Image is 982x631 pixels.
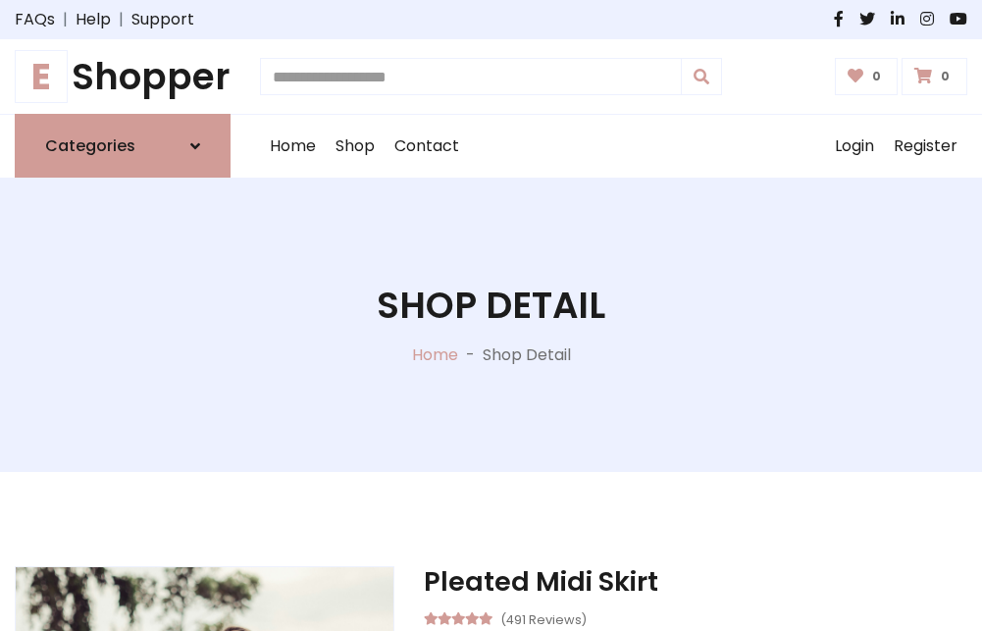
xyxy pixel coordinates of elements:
p: Shop Detail [483,343,571,367]
a: Categories [15,114,231,178]
a: 0 [835,58,899,95]
h3: Pleated Midi Skirt [424,566,967,598]
a: Contact [385,115,469,178]
a: Shop [326,115,385,178]
a: Login [825,115,884,178]
a: Help [76,8,111,31]
a: FAQs [15,8,55,31]
h1: Shop Detail [377,284,605,327]
h1: Shopper [15,55,231,98]
span: | [55,8,76,31]
a: 0 [902,58,967,95]
p: - [458,343,483,367]
a: Home [412,343,458,366]
h6: Categories [45,136,135,155]
small: (491 Reviews) [500,606,587,630]
span: | [111,8,131,31]
span: E [15,50,68,103]
a: Support [131,8,194,31]
a: Register [884,115,967,178]
a: Home [260,115,326,178]
a: EShopper [15,55,231,98]
span: 0 [936,68,955,85]
span: 0 [867,68,886,85]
